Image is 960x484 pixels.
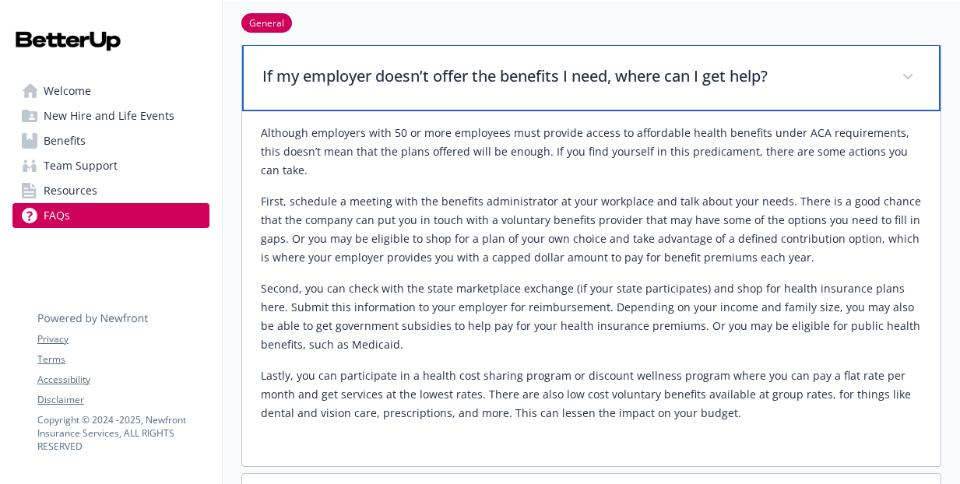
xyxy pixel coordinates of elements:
[44,128,86,153] span: Benefits
[37,413,209,453] p: Copyright © 2024 - 2025 , Newfront Insurance Services, ALL RIGHTS RESERVED
[44,79,91,103] span: Welcome
[44,178,97,203] span: Resources
[241,15,292,30] a: General
[12,203,209,228] a: FAQs
[12,178,209,203] a: Resources
[44,203,70,228] span: FAQs
[44,153,118,178] span: Team Support
[37,352,209,367] a: Terms
[37,393,209,407] a: Disclaimer
[12,103,209,128] a: New Hire and Life Events
[242,44,941,111] div: If my employer doesn’t offer the benefits I need, where can I get help?
[242,111,941,466] div: If my employer doesn’t offer the benefits I need, where can I get help?
[37,373,209,387] a: Accessibility
[37,332,209,346] a: Privacy
[12,153,209,178] a: Team Support
[262,65,883,88] p: If my employer doesn’t offer the benefits I need, where can I get help?
[261,367,922,423] p: Lastly, you can participate in a health cost sharing program or discount wellness program where y...
[261,192,922,267] p: First, schedule a meeting with the benefits administrator at your workplace and talk about your n...
[261,279,922,354] p: Second, you can check with the state marketplace exchange (if your state participates) and shop f...
[12,79,209,103] a: Welcome
[44,103,174,128] span: New Hire and Life Events
[12,128,209,153] a: Benefits
[261,124,922,180] p: Although employers with 50 or more employees must provide access to affordable health benefits un...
